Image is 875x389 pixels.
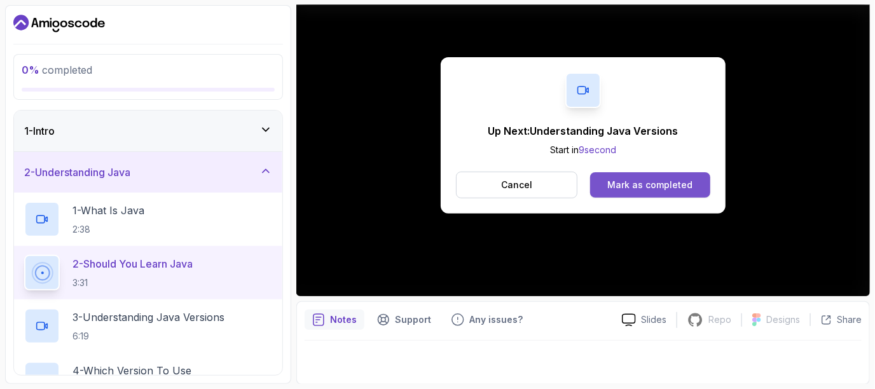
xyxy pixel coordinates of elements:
[369,310,439,330] button: Support button
[24,123,55,139] h3: 1 - Intro
[766,313,800,326] p: Designs
[14,152,282,193] button: 2-Understanding Java
[590,172,710,198] button: Mark as completed
[72,276,193,289] p: 3:31
[488,144,679,156] p: Start in
[72,363,191,378] p: 4 - Which Version To Use
[607,179,692,191] div: Mark as completed
[24,308,272,344] button: 3-Understanding Java Versions6:19
[579,144,616,155] span: 9 second
[305,310,364,330] button: notes button
[24,255,272,290] button: 2-Should You Learn Java3:31
[72,330,224,343] p: 6:19
[708,313,731,326] p: Repo
[395,313,431,326] p: Support
[72,223,144,236] p: 2:38
[444,310,530,330] button: Feedback button
[837,313,862,326] p: Share
[641,313,666,326] p: Slides
[72,310,224,325] p: 3 - Understanding Java Versions
[72,256,193,271] p: 2 - Should You Learn Java
[488,123,679,139] p: Up Next: Understanding Java Versions
[810,313,862,326] button: Share
[13,13,105,34] a: Dashboard
[612,313,677,327] a: Slides
[24,201,272,237] button: 1-What Is Java2:38
[72,203,144,218] p: 1 - What Is Java
[14,111,282,151] button: 1-Intro
[469,313,523,326] p: Any issues?
[22,64,39,76] span: 0 %
[456,172,577,198] button: Cancel
[22,64,92,76] span: completed
[501,179,532,191] p: Cancel
[24,165,130,180] h3: 2 - Understanding Java
[330,313,357,326] p: Notes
